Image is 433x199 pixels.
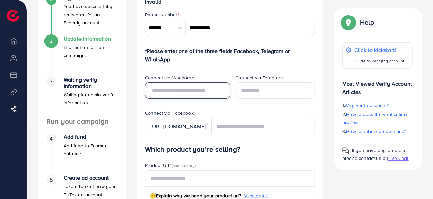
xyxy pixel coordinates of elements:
[145,162,196,169] label: Product Url
[342,101,413,110] p: 1.
[145,47,315,63] p: *Please enter one of the three fields Facebook, Telegram or WhatsApp
[354,46,404,54] p: Click to kickstart!
[50,176,53,184] span: 5
[145,118,212,134] div: [URL][DOMAIN_NAME]
[345,102,389,109] span: Why verify account?
[145,110,194,116] label: Connect via Facebook
[388,155,408,162] span: Live Chat
[244,192,268,199] span: View detail
[38,134,126,175] li: Add fund
[354,57,404,65] p: Guide to verifying account
[50,37,53,45] span: 2
[64,90,118,107] p: Waiting for admin verify information.
[145,11,179,18] label: Phone Number
[145,145,315,154] h4: Which product you’re selling?
[50,78,53,85] span: 3
[64,43,118,60] p: Information for run campaign.
[236,74,283,81] label: Connect via Telegram
[64,36,118,42] h4: Update Information
[342,147,349,154] img: Popup guide
[346,128,407,135] span: How to submit product link?
[64,134,118,140] h4: Add fund
[64,142,118,158] p: Add fund to Ecomdy balance
[7,10,19,22] img: logo
[342,147,407,162] span: If you have any problem, please contact us by
[342,111,407,126] span: How to pass the verification process
[64,2,118,27] p: You have successfully registered for an Ecomdy account
[172,162,196,168] span: (compulsory)
[64,77,118,89] h4: Waiting verify information
[342,16,355,29] img: Popup guide
[38,36,126,77] li: Update Information
[342,127,413,135] p: 3.
[38,117,126,126] h4: Run your campaign
[360,18,374,27] p: Help
[50,135,53,143] span: 4
[342,74,413,96] p: Most Viewed Verify Account Articles
[64,175,118,181] h4: Create ad account
[150,192,156,199] span: 😇
[404,168,428,194] iframe: Chat
[145,74,194,81] label: Connect via WhatsApp
[342,110,413,127] p: 2.
[38,77,126,117] li: Waiting verify information
[150,192,241,199] span: Explain why we need your product url?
